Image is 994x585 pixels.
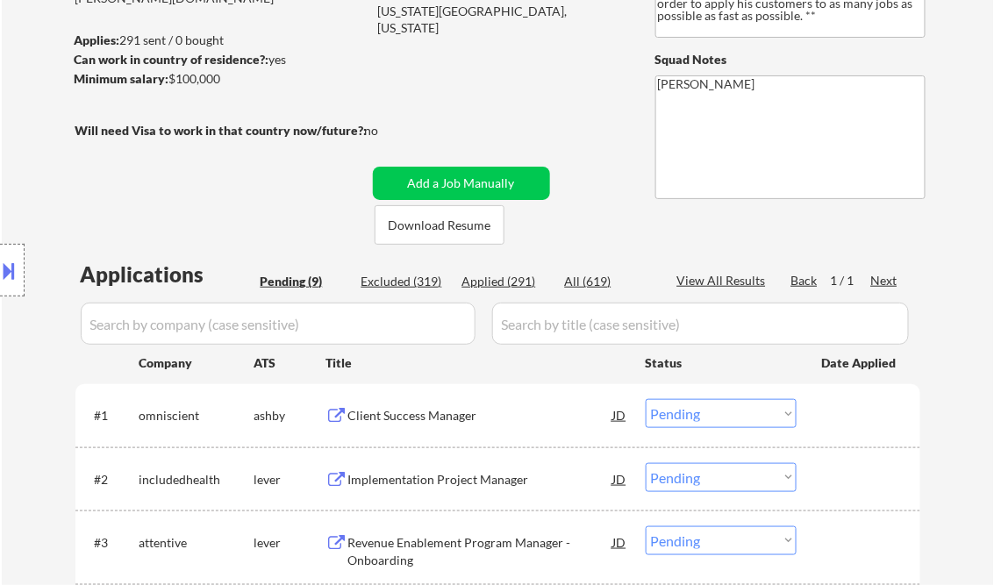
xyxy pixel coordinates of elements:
[75,51,361,68] div: yes
[254,534,326,552] div: lever
[75,70,367,88] div: $100,000
[139,471,254,489] div: includedhealth
[348,471,613,489] div: Implementation Project Manager
[348,407,613,424] div: Client Success Manager
[95,534,125,552] div: #3
[375,205,504,245] button: Download Resume
[565,273,653,290] div: All (619)
[95,471,125,489] div: #2
[871,272,899,289] div: Next
[361,273,449,290] div: Excluded (319)
[326,354,629,372] div: Title
[75,32,120,47] strong: Applies:
[75,52,269,67] strong: Can work in country of residence?:
[831,272,871,289] div: 1 / 1
[75,71,169,86] strong: Minimum salary:
[677,272,771,289] div: View All Results
[655,51,926,68] div: Squad Notes
[348,534,613,568] div: Revenue Enablement Program Manager - Onboarding
[791,272,819,289] div: Back
[611,526,629,558] div: JD
[611,399,629,431] div: JD
[254,471,326,489] div: lever
[365,122,415,139] div: no
[462,273,550,290] div: Applied (291)
[75,32,367,49] div: 291 sent / 0 bought
[139,534,254,552] div: attentive
[492,303,909,345] input: Search by title (case sensitive)
[373,167,550,200] button: Add a Job Manually
[646,346,797,378] div: Status
[611,463,629,495] div: JD
[822,354,899,372] div: Date Applied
